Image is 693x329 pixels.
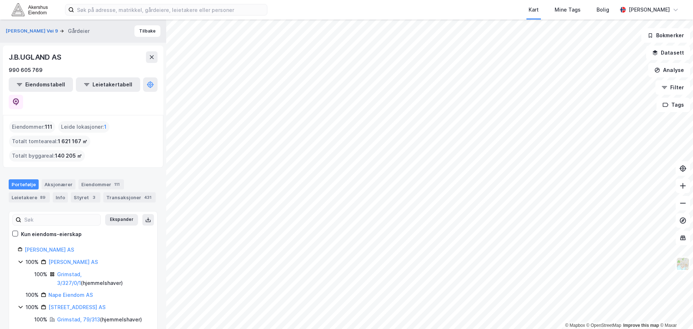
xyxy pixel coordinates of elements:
[12,3,48,16] img: akershus-eiendom-logo.9091f326c980b4bce74ccdd9f866810c.svg
[657,98,690,112] button: Tags
[9,179,39,189] div: Portefølje
[657,294,693,329] div: Kontrollprogram for chat
[646,46,690,60] button: Datasett
[9,192,50,202] div: Leietakere
[6,27,60,35] button: [PERSON_NAME] Vei 9
[9,136,90,147] div: Totalt tomteareal :
[105,214,138,226] button: Ekspander
[657,294,693,329] iframe: Chat Widget
[26,303,39,312] div: 100%
[113,181,121,188] div: 111
[71,192,100,202] div: Styret
[42,179,76,189] div: Aksjonærer
[48,292,93,298] a: Nape Eiendom AS
[597,5,609,14] div: Bolig
[53,192,68,202] div: Info
[57,271,82,286] a: Grimstad, 3/327/0/1
[555,5,581,14] div: Mine Tags
[9,51,63,63] div: J.B.UGLAND AS
[48,304,106,310] a: [STREET_ADDRESS] AS
[9,66,43,74] div: 990 605 769
[58,121,109,133] div: Leide lokasjoner :
[676,257,690,271] img: Z
[39,194,47,201] div: 89
[529,5,539,14] div: Kart
[629,5,670,14] div: [PERSON_NAME]
[68,27,90,35] div: Gårdeier
[57,315,142,324] div: ( hjemmelshaver )
[57,316,100,322] a: Grimstad, 79/313
[655,80,690,95] button: Filter
[34,270,47,279] div: 100%
[45,123,52,131] span: 111
[9,150,85,162] div: Totalt byggareal :
[26,258,39,266] div: 100%
[57,270,148,287] div: ( hjemmelshaver )
[21,214,100,225] input: Søk
[623,323,659,328] a: Improve this map
[74,4,267,15] input: Søk på adresse, matrikkel, gårdeiere, leietakere eller personer
[104,123,107,131] span: 1
[90,194,98,201] div: 3
[641,28,690,43] button: Bokmerker
[143,194,153,201] div: 431
[26,291,39,299] div: 100%
[76,77,140,92] button: Leietakertabell
[586,323,621,328] a: OpenStreetMap
[78,179,124,189] div: Eiendommer
[58,137,87,146] span: 1 621 167 ㎡
[48,259,98,265] a: [PERSON_NAME] AS
[103,192,156,202] div: Transaksjoner
[648,63,690,77] button: Analyse
[9,121,55,133] div: Eiendommer :
[34,315,47,324] div: 100%
[21,230,82,239] div: Kun eiendoms-eierskap
[565,323,585,328] a: Mapbox
[25,247,74,253] a: [PERSON_NAME] AS
[134,25,160,37] button: Tilbake
[55,151,82,160] span: 140 205 ㎡
[9,77,73,92] button: Eiendomstabell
